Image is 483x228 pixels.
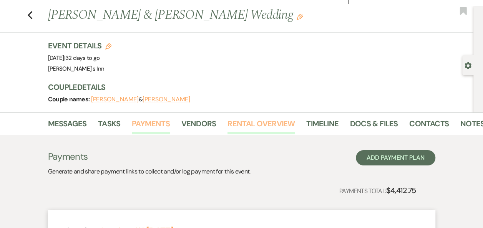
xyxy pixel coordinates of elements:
a: Payments [132,117,170,134]
a: Timeline [306,117,339,134]
a: Tasks [98,117,120,134]
h3: Couple Details [48,82,466,93]
a: Rental Overview [227,117,295,134]
span: | [64,54,100,62]
button: Open lead details [465,61,471,69]
span: [DATE] [48,54,100,62]
span: 32 days to go [65,54,100,62]
h1: [PERSON_NAME] & [PERSON_NAME] Wedding [48,6,385,25]
span: & [91,96,190,103]
h3: Payments [48,150,251,163]
a: Messages [48,117,87,134]
button: Add Payment Plan [356,150,435,165]
a: Contacts [409,117,449,134]
p: Payments Total: [339,184,416,197]
button: Edit [297,13,303,20]
button: [PERSON_NAME] [91,96,139,102]
span: [PERSON_NAME]'s Inn [48,65,105,73]
a: Docs & Files [350,117,398,134]
button: [PERSON_NAME] [143,96,190,102]
strong: $4,412.75 [386,185,416,195]
span: Couple names: [48,95,91,103]
p: Generate and share payment links to collect and/or log payment for this event. [48,167,251,177]
h3: Event Details [48,40,112,51]
a: Vendors [181,117,216,134]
